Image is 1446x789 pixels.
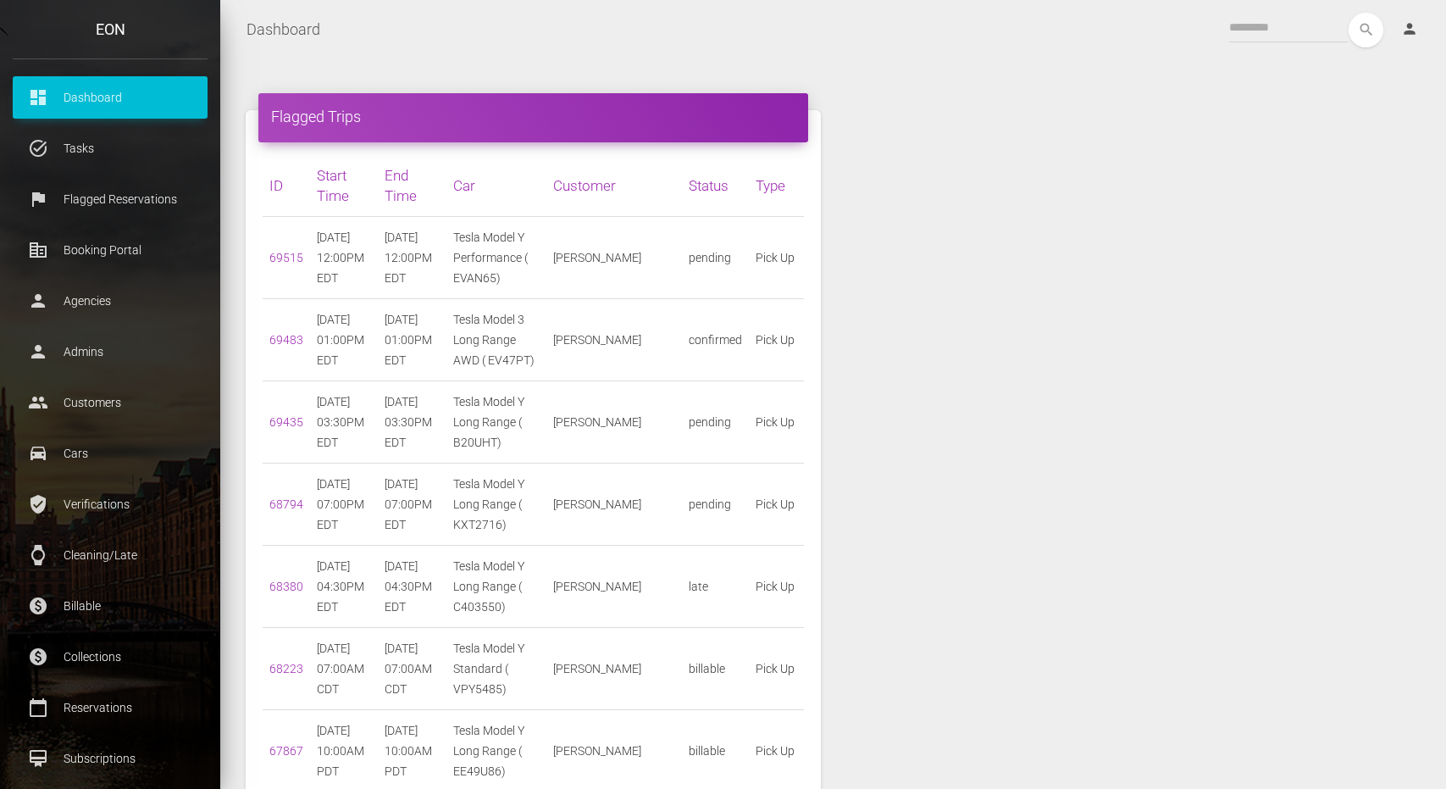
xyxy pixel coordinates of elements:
td: late [682,546,749,628]
a: 69515 [269,251,303,264]
a: 68794 [269,497,303,511]
p: Agencies [25,288,195,314]
td: [DATE] 01:00PM EDT [310,299,378,381]
a: 69483 [269,333,303,347]
td: confirmed [682,299,749,381]
td: [PERSON_NAME] [546,464,682,546]
p: Subscriptions [25,746,195,771]
td: pending [682,217,749,299]
td: [DATE] 01:00PM EDT [378,299,446,381]
a: paid Billable [13,585,208,627]
a: Dashboard [247,8,320,51]
td: [PERSON_NAME] [546,628,682,710]
a: person Agencies [13,280,208,322]
td: pending [682,464,749,546]
th: Car [446,155,546,217]
td: [DATE] 12:00PM EDT [310,217,378,299]
td: billable [682,628,749,710]
a: person [1388,13,1433,47]
p: Cars [25,441,195,466]
a: card_membership Subscriptions [13,737,208,780]
td: [DATE] 07:00PM EDT [378,464,446,546]
p: Flagged Reservations [25,186,195,212]
i: person [1401,20,1418,37]
td: [PERSON_NAME] [546,299,682,381]
th: Type [749,155,803,217]
td: Pick Up [749,546,803,628]
td: Tesla Model Y Long Range ( C403550) [446,546,546,628]
td: [DATE] 03:30PM EDT [310,381,378,464]
td: [PERSON_NAME] [546,381,682,464]
a: person Admins [13,331,208,373]
p: Admins [25,339,195,364]
a: 67867 [269,744,303,758]
td: Pick Up [749,464,803,546]
p: Billable [25,593,195,619]
td: [DATE] 07:00AM CDT [310,628,378,710]
a: verified_user Verifications [13,483,208,525]
th: ID [263,155,310,217]
h4: Flagged Trips [271,106,795,127]
a: paid Collections [13,636,208,678]
a: drive_eta Cars [13,432,208,475]
p: Collections [25,644,195,670]
p: Tasks [25,136,195,161]
a: task_alt Tasks [13,127,208,169]
p: Booking Portal [25,237,195,263]
td: [DATE] 04:30PM EDT [378,546,446,628]
td: [DATE] 03:30PM EDT [378,381,446,464]
td: [PERSON_NAME] [546,217,682,299]
td: pending [682,381,749,464]
p: Customers [25,390,195,415]
td: [DATE] 07:00PM EDT [310,464,378,546]
a: 68380 [269,580,303,593]
th: Status [682,155,749,217]
th: Customer [546,155,682,217]
td: [DATE] 04:30PM EDT [310,546,378,628]
p: Dashboard [25,85,195,110]
a: people Customers [13,381,208,424]
td: [PERSON_NAME] [546,546,682,628]
p: Reservations [25,695,195,720]
a: dashboard Dashboard [13,76,208,119]
td: Tesla Model Y Performance ( EVAN65) [446,217,546,299]
td: Tesla Model Y Standard ( VPY5485) [446,628,546,710]
td: Pick Up [749,628,803,710]
a: corporate_fare Booking Portal [13,229,208,271]
td: Pick Up [749,381,803,464]
td: Pick Up [749,217,803,299]
a: flag Flagged Reservations [13,178,208,220]
p: Verifications [25,492,195,517]
button: search [1349,13,1383,47]
td: Pick Up [749,299,803,381]
a: calendar_today Reservations [13,686,208,729]
td: Tesla Model Y Long Range ( KXT2716) [446,464,546,546]
td: [DATE] 12:00PM EDT [378,217,446,299]
td: [DATE] 07:00AM CDT [378,628,446,710]
th: Start Time [310,155,378,217]
td: Tesla Model 3 Long Range AWD ( EV47PT) [446,299,546,381]
th: End Time [378,155,446,217]
p: Cleaning/Late [25,542,195,568]
a: 69435 [269,415,303,429]
td: Tesla Model Y Long Range ( B20UHT) [446,381,546,464]
a: 68223 [269,662,303,675]
a: watch Cleaning/Late [13,534,208,576]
